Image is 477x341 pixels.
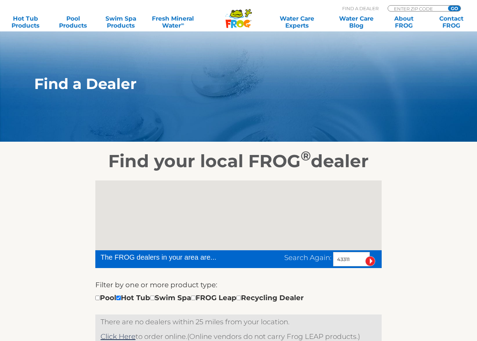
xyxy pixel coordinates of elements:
[7,15,44,29] a: Hot TubProducts
[101,316,376,327] p: There are no dealers within 25 miles from your location.
[284,253,331,262] span: Search Again:
[342,5,379,12] p: Find A Dealer
[448,6,461,11] input: GO
[150,15,196,29] a: Fresh MineralWater∞
[95,279,217,290] label: Filter by one or more product type:
[101,332,135,341] a: Click Here
[338,15,375,29] a: Water CareBlog
[24,151,453,172] h2: Find your local FROG dealer
[386,15,423,29] a: AboutFROG
[54,15,91,29] a: PoolProducts
[301,148,311,164] sup: ®
[267,15,327,29] a: Water CareExperts
[365,256,375,266] input: Submit
[101,252,241,262] div: The FROG dealers in your area are...
[101,332,187,341] span: to order online.
[95,292,304,303] div: Pool Hot Tub Swim Spa FROG Leap Recycling Dealer
[34,75,410,92] h1: Find a Dealer
[433,15,470,29] a: ContactFROG
[102,15,139,29] a: Swim SpaProducts
[393,6,440,12] input: Zip Code Form
[181,21,184,27] sup: ∞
